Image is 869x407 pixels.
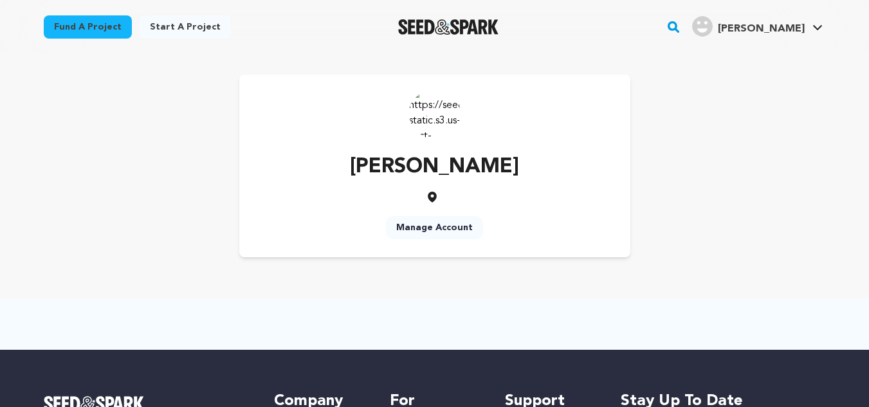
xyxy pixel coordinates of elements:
[692,16,805,37] div: Akshitha M.'s Profile
[690,14,825,41] span: Akshitha M.'s Profile
[386,216,483,239] a: Manage Account
[350,152,519,183] p: [PERSON_NAME]
[140,15,231,39] a: Start a project
[718,24,805,34] span: [PERSON_NAME]
[398,19,499,35] img: Seed&Spark Logo Dark Mode
[690,14,825,37] a: Akshitha M.'s Profile
[398,19,499,35] a: Seed&Spark Homepage
[409,87,461,139] img: https://seedandspark-static.s3.us-east-2.amazonaws.com/images/User/002/321/850/medium/ACg8ocKauKn...
[692,16,713,37] img: user.png
[44,15,132,39] a: Fund a project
